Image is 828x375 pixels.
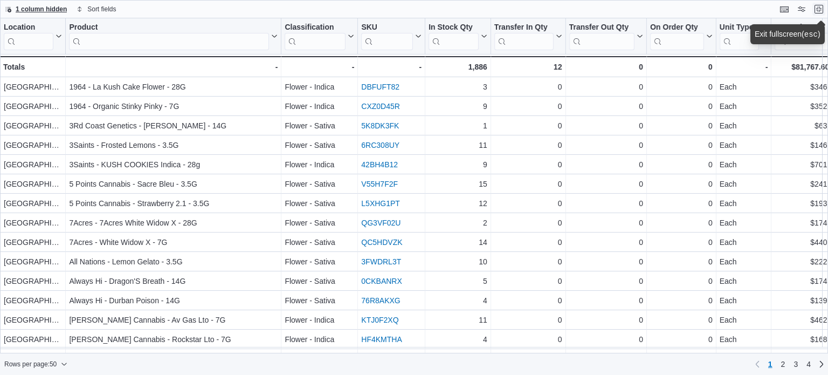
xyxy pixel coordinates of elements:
[494,139,562,152] div: 0
[285,197,354,210] div: Flower - Sativa
[815,358,828,371] a: Next page
[650,313,713,326] div: 0
[361,102,400,111] a: CXZ0D45R
[429,119,487,132] div: 1
[1,3,71,16] button: 1 column hidden
[777,356,790,373] a: Page 2 of 4
[3,60,62,73] div: Totals
[69,333,278,346] div: [PERSON_NAME] Cannabis - Rockstar Lto - 7G
[720,294,768,307] div: Each
[720,60,768,73] div: -
[650,333,713,346] div: 0
[429,352,487,365] div: 6
[429,139,487,152] div: 11
[650,100,713,113] div: 0
[429,178,487,190] div: 15
[429,216,487,229] div: 2
[778,3,791,16] button: Keyboard shortcuts
[429,100,487,113] div: 9
[650,158,713,171] div: 0
[69,23,269,50] div: Product
[285,100,354,113] div: Flower - Indica
[361,219,401,227] a: QG3VF02U
[285,294,354,307] div: Flower - Sativa
[494,294,562,307] div: 0
[285,216,354,229] div: Flower - Sativa
[429,23,479,33] div: In Stock Qty
[4,23,53,33] div: Location
[569,352,643,365] div: 0
[361,257,401,266] a: 3FWDRL3T
[361,23,413,33] div: SKU
[569,60,643,73] div: 0
[361,238,402,247] a: QC5HDVZK
[285,23,346,50] div: Classification
[494,255,562,268] div: 0
[494,23,554,50] div: Transfer In Qty
[650,294,713,307] div: 0
[69,60,278,73] div: -
[768,359,772,370] span: 1
[569,80,643,93] div: 0
[720,23,768,50] button: Unit Type
[69,100,278,113] div: 1964 - Organic Stinky Pinky - 7G
[720,352,768,365] div: Each
[361,199,400,208] a: L5XHG1PT
[751,358,764,371] button: Previous page
[569,23,643,50] button: Transfer Out Qty
[494,352,562,365] div: 0
[494,158,562,171] div: 0
[69,23,269,33] div: Product
[361,296,400,305] a: 76R8AKXG
[429,197,487,210] div: 12
[650,60,713,73] div: 0
[569,119,643,132] div: 0
[720,333,768,346] div: Each
[285,119,354,132] div: Flower - Sativa
[285,236,354,249] div: Flower - Sativa
[720,313,768,326] div: Each
[650,216,713,229] div: 0
[4,255,62,268] div: [GEOGRAPHIC_DATA][PERSON_NAME]
[69,216,278,229] div: 7Acres - 7Acres White Widow X - 28G
[429,60,487,73] div: 1,886
[569,139,643,152] div: 0
[793,359,798,370] span: 3
[569,158,643,171] div: 0
[755,29,820,40] div: Exit fullscreen ( )
[569,197,643,210] div: 0
[429,255,487,268] div: 10
[720,23,760,50] div: Unit Type
[4,352,62,365] div: [GEOGRAPHIC_DATA][PERSON_NAME]
[69,158,278,171] div: 3Saints - KUSH COOKIES Indica - 28g
[720,139,768,152] div: Each
[69,139,278,152] div: 3Saints - Frosted Lemons - 3.5G
[285,23,346,33] div: Classification
[361,23,422,50] button: SKU
[429,313,487,326] div: 11
[69,236,278,249] div: 7Acres - White Widow X - 7G
[285,178,354,190] div: Flower - Sativa
[781,359,785,370] span: 2
[789,356,802,373] a: Page 3 of 4
[720,178,768,190] div: Each
[285,23,354,50] button: Classification
[650,23,704,33] div: On Order Qty
[764,356,815,373] ul: Pagination for preceding grid
[69,197,278,210] div: 5 Points Cannabis - Strawberry 2.1 - 3.5G
[795,3,808,16] button: Display options
[650,255,713,268] div: 0
[650,80,713,93] div: 0
[569,255,643,268] div: 0
[720,236,768,249] div: Each
[720,158,768,171] div: Each
[69,313,278,326] div: [PERSON_NAME] Cannabis - Av Gas Lto - 7G
[429,294,487,307] div: 4
[361,60,422,73] div: -
[429,23,487,50] button: In Stock Qty
[69,119,278,132] div: 3Rd Coast Genetics - [PERSON_NAME] - 14G
[4,236,62,249] div: [GEOGRAPHIC_DATA][PERSON_NAME]
[4,158,62,171] div: [GEOGRAPHIC_DATA][PERSON_NAME]
[720,80,768,93] div: Each
[650,23,713,50] button: On Order Qty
